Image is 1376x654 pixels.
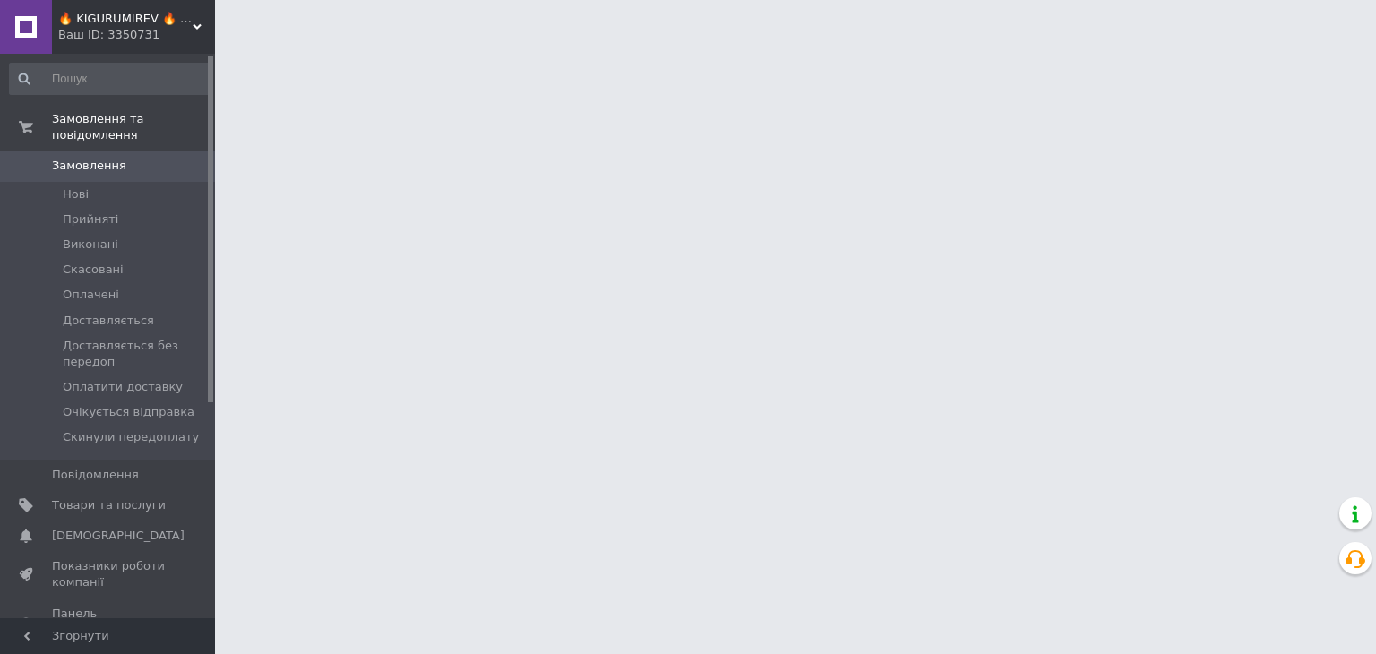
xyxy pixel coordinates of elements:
span: Замовлення [52,158,126,174]
span: Виконані [63,237,118,253]
span: Доставляється [63,313,154,329]
span: Прийняті [63,211,118,228]
div: Ваш ID: 3350731 [58,27,215,43]
span: Показники роботи компанії [52,558,166,590]
span: Замовлення та повідомлення [52,111,215,143]
span: 🔥 KIGURUMIREV 🔥 ➡ магазин яскравих подарунків [58,11,193,27]
span: Нові [63,186,89,202]
span: Скинули передоплату [63,429,199,445]
span: Панель управління [52,606,166,638]
span: Очікується відправка [63,404,194,420]
span: Повідомлення [52,467,139,483]
input: Пошук [9,63,211,95]
span: Доставляється без передоп [63,338,210,370]
span: Оплатити доставку [63,379,183,395]
span: Товари та послуги [52,497,166,513]
span: Скасовані [63,262,124,278]
span: Оплачені [63,287,119,303]
span: [DEMOGRAPHIC_DATA] [52,528,185,544]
